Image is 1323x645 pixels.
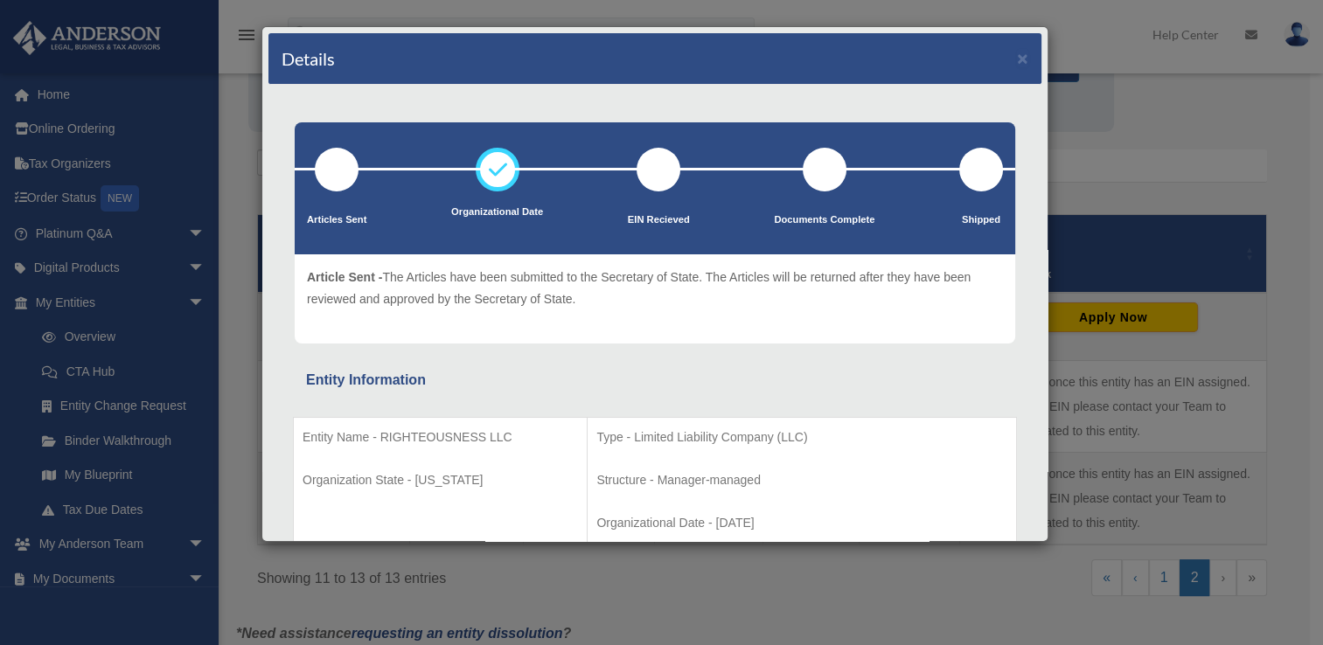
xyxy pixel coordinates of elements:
h4: Details [282,46,335,71]
p: EIN Recieved [628,212,690,229]
p: Documents Complete [774,212,874,229]
p: Organizational Date - [DATE] [596,512,1007,534]
p: Shipped [959,212,1003,229]
p: Organization State - [US_STATE] [303,469,578,491]
p: Structure - Manager-managed [596,469,1007,491]
p: Entity Name - RIGHTEOUSNESS LLC [303,427,578,448]
p: Articles Sent [307,212,366,229]
span: Article Sent - [307,270,382,284]
p: Type - Limited Liability Company (LLC) [596,427,1007,448]
div: Entity Information [306,368,1004,392]
p: Organizational Date [451,204,543,221]
button: × [1017,49,1028,67]
p: The Articles have been submitted to the Secretary of State. The Articles will be returned after t... [307,267,1003,309]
